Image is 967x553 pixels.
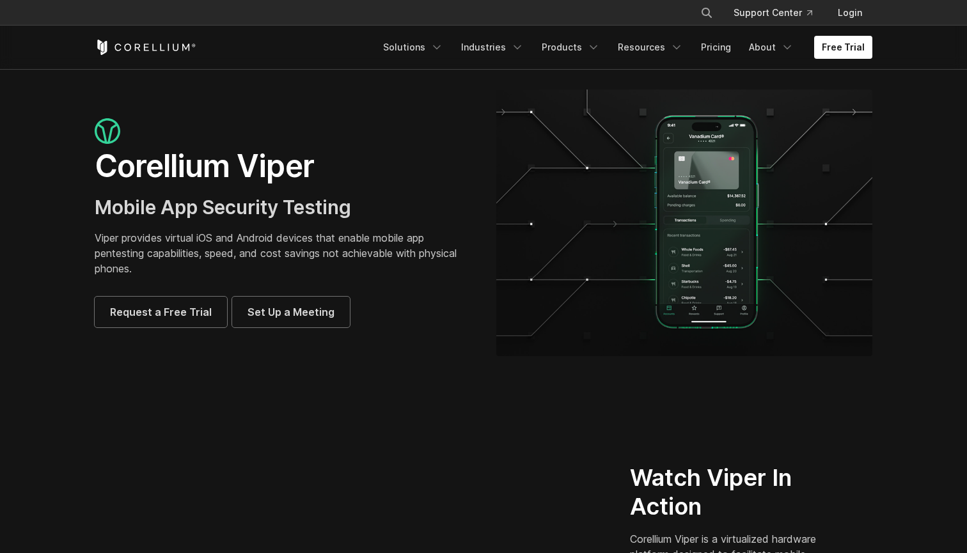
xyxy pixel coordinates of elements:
[610,36,691,59] a: Resources
[741,36,801,59] a: About
[685,1,872,24] div: Navigation Menu
[375,36,872,59] div: Navigation Menu
[453,36,531,59] a: Industries
[110,304,212,320] span: Request a Free Trial
[95,118,120,144] img: viper_icon_large
[95,40,196,55] a: Corellium Home
[828,1,872,24] a: Login
[496,90,872,356] img: viper_hero
[95,297,227,327] a: Request a Free Trial
[95,196,351,219] span: Mobile App Security Testing
[630,463,824,521] h2: Watch Viper In Action
[534,36,608,59] a: Products
[375,36,451,59] a: Solutions
[95,147,471,185] h1: Corellium Viper
[95,230,471,276] p: Viper provides virtual iOS and Android devices that enable mobile app pentesting capabilities, sp...
[723,1,822,24] a: Support Center
[232,297,350,327] a: Set Up a Meeting
[693,36,739,59] a: Pricing
[695,1,718,24] button: Search
[814,36,872,59] a: Free Trial
[248,304,334,320] span: Set Up a Meeting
